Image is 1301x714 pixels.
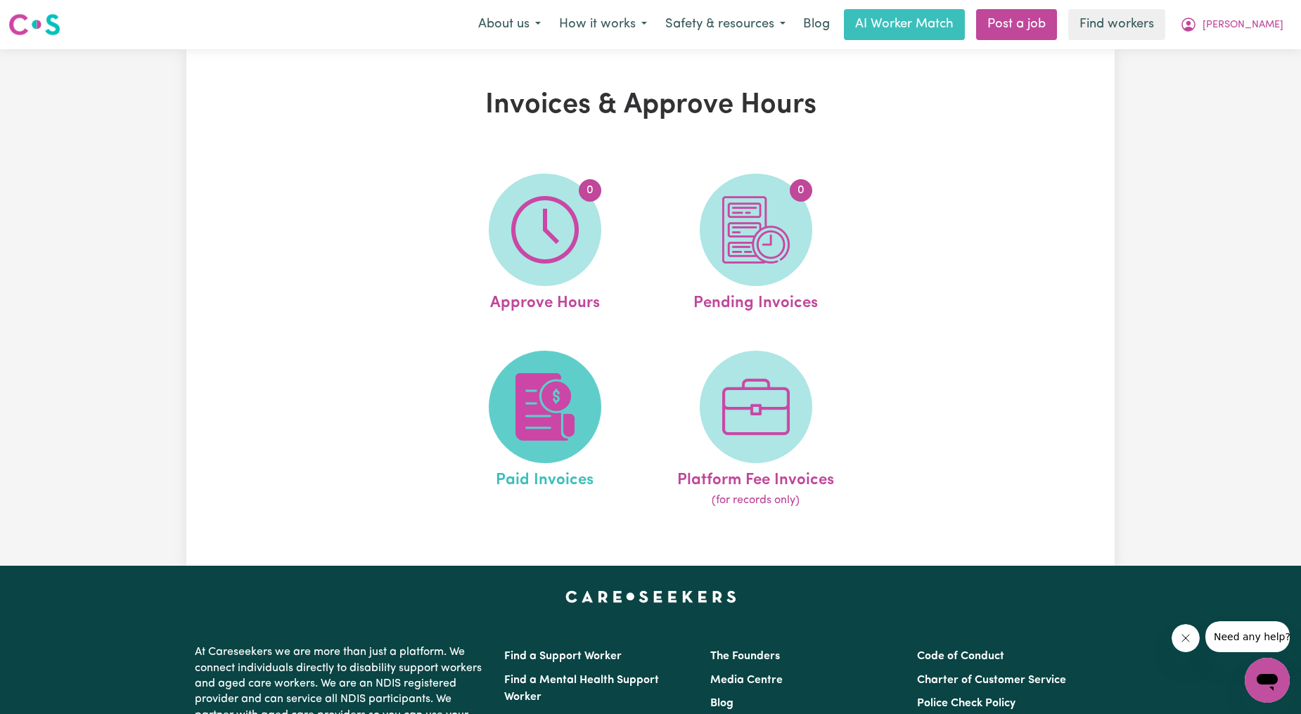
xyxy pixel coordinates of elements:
[490,286,600,316] span: Approve Hours
[1171,10,1293,39] button: My Account
[8,8,60,41] a: Careseekers logo
[712,492,800,509] span: (for records only)
[844,9,965,40] a: AI Worker Match
[917,675,1066,686] a: Charter of Customer Service
[976,9,1057,40] a: Post a job
[655,351,857,509] a: Platform Fee Invoices(for records only)
[8,10,85,21] span: Need any help?
[710,675,783,686] a: Media Centre
[350,89,951,122] h1: Invoices & Approve Hours
[504,675,659,703] a: Find a Mental Health Support Worker
[469,10,550,39] button: About us
[565,591,736,602] a: Careseekers home page
[1203,18,1283,33] span: [PERSON_NAME]
[710,651,780,662] a: The Founders
[8,12,60,37] img: Careseekers logo
[444,351,646,509] a: Paid Invoices
[656,10,795,39] button: Safety & resources
[504,651,622,662] a: Find a Support Worker
[579,179,601,202] span: 0
[790,179,812,202] span: 0
[1172,624,1200,652] iframe: Close message
[710,698,733,709] a: Blog
[917,698,1015,709] a: Police Check Policy
[1068,9,1165,40] a: Find workers
[444,174,646,316] a: Approve Hours
[795,9,838,40] a: Blog
[693,286,818,316] span: Pending Invoices
[655,174,857,316] a: Pending Invoices
[550,10,656,39] button: How it works
[496,463,594,493] span: Paid Invoices
[1245,658,1290,703] iframe: Button to launch messaging window
[677,463,834,493] span: Platform Fee Invoices
[917,651,1004,662] a: Code of Conduct
[1205,621,1290,652] iframe: Message from company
